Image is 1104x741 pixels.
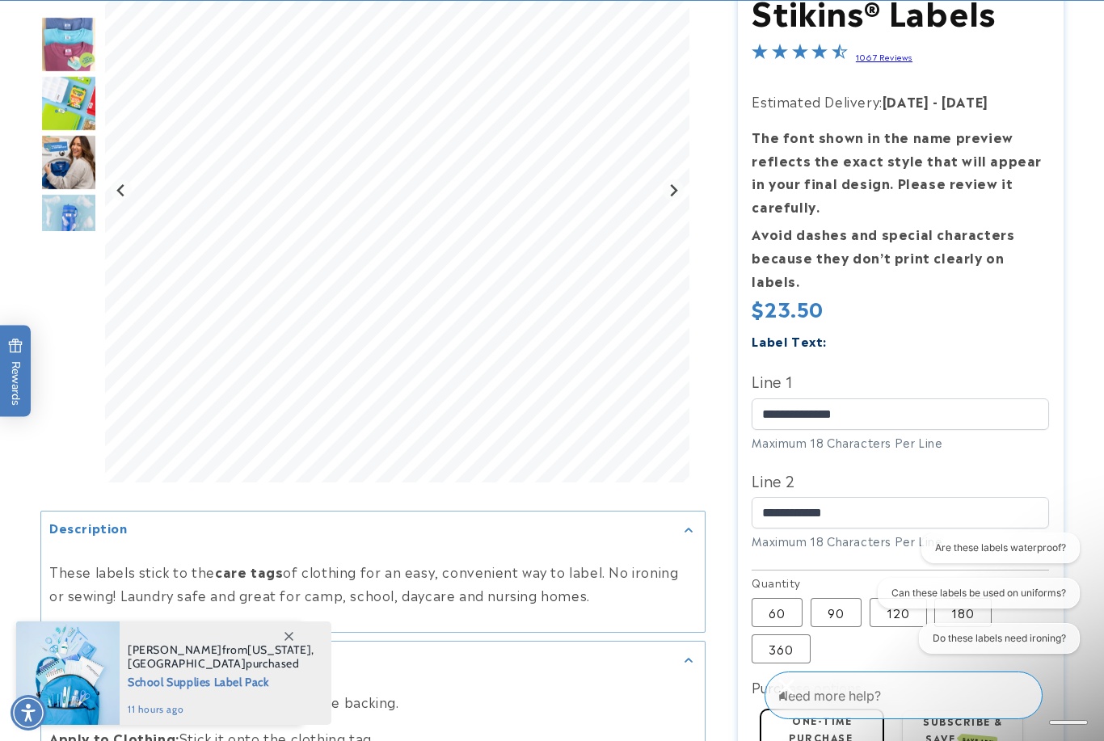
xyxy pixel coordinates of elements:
[40,193,97,250] img: Stick N' Wear® Labels - Label Land
[752,45,847,65] span: 4.7-star overall rating
[49,690,697,714] p: Remove the label from the backing.
[752,597,803,626] label: 60
[752,224,1014,290] strong: Avoid dashes and special characters because they don’t print clearly on labels.
[40,193,97,250] div: Go to slide 7
[13,612,204,660] iframe: Sign Up via Text for Offers
[752,466,1049,492] label: Line 2
[752,676,862,696] label: Purchase options
[11,695,46,730] div: Accessibility Menu
[128,671,314,691] span: School Supplies Label Pack
[40,75,97,132] img: Stick N' Wear® Labels - Label Land
[40,75,97,132] div: Go to slide 5
[49,560,697,607] p: These labels stick to the of clothing for an easy, convenient way to label. No ironing or sewing!...
[752,293,824,322] span: $23.50
[752,433,1049,450] div: Maximum 18 Characters Per Line
[854,533,1088,668] iframe: Gorgias live chat conversation starters
[8,338,23,405] span: Rewards
[111,179,133,201] button: Previous slide
[942,91,988,111] strong: [DATE]
[752,634,811,663] label: 360
[40,134,97,191] img: Stick N' Wear® Labels - Label Land
[41,642,705,678] summary: Features
[752,126,1042,215] strong: The font shown in the name preview reflects the exact style that will appear in your final design...
[811,597,862,626] label: 90
[752,90,1049,113] p: Estimated Delivery:
[883,91,929,111] strong: [DATE]
[40,134,97,191] div: Go to slide 6
[765,665,1088,725] iframe: Gorgias Floating Chat
[752,368,1049,394] label: Line 1
[40,16,97,73] img: Stick N' Wear® Labels - Label Land
[128,643,314,671] span: from , purchased
[247,642,311,657] span: [US_STATE]
[752,533,1049,549] div: Maximum 18 Characters Per Line
[933,91,938,111] strong: -
[40,16,97,73] div: Go to slide 4
[49,520,128,536] h2: Description
[663,179,685,201] button: Next slide
[128,656,246,671] span: [GEOGRAPHIC_DATA]
[41,512,705,548] summary: Description
[856,50,912,61] a: 1067 Reviews - open in a new tab
[128,702,314,717] span: 11 hours ago
[215,562,283,581] strong: care tags
[752,331,827,350] label: Label Text:
[752,575,802,591] legend: Quantity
